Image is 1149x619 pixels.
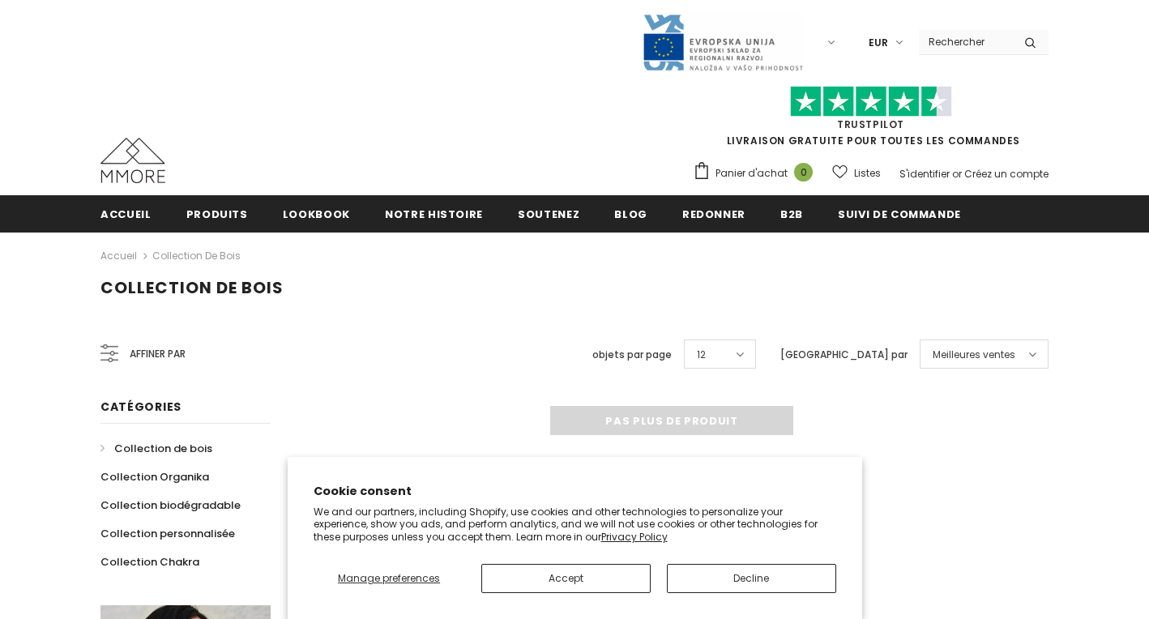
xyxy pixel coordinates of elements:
span: Listes [854,165,881,181]
a: TrustPilot [837,117,904,131]
span: EUR [869,35,888,51]
a: Accueil [100,195,152,232]
a: Javni Razpis [642,35,804,49]
span: Meilleures ventes [933,347,1015,363]
a: Listes [832,159,881,187]
label: [GEOGRAPHIC_DATA] par [780,347,908,363]
a: Collection Chakra [100,548,199,576]
img: Cas MMORE [100,138,165,183]
span: Manage preferences [338,571,440,585]
a: Accueil [100,246,137,266]
span: B2B [780,207,803,222]
button: Decline [667,564,836,593]
a: Collection de bois [152,249,241,263]
span: Redonner [682,207,745,222]
span: Suivi de commande [838,207,961,222]
a: Collection personnalisée [100,519,235,548]
a: soutenez [518,195,579,232]
img: Javni Razpis [642,13,804,72]
span: Collection Organika [100,469,209,485]
button: Accept [481,564,651,593]
span: Produits [186,207,248,222]
span: Lookbook [283,207,350,222]
span: 12 [697,347,706,363]
span: Affiner par [130,345,186,363]
a: Redonner [682,195,745,232]
span: Panier d'achat [715,165,788,181]
a: S'identifier [899,167,950,181]
a: Créez un compte [964,167,1049,181]
span: Blog [614,207,647,222]
span: Collection biodégradable [100,497,241,513]
h2: Cookie consent [314,483,836,500]
span: Collection Chakra [100,554,199,570]
span: Collection de bois [114,441,212,456]
a: Collection biodégradable [100,491,241,519]
button: Manage preferences [314,564,465,593]
span: Collection de bois [100,276,284,299]
img: Faites confiance aux étoiles pilotes [790,86,952,117]
input: Search Site [919,30,1012,53]
a: Privacy Policy [601,530,668,544]
span: soutenez [518,207,579,222]
a: Lookbook [283,195,350,232]
a: Collection Organika [100,463,209,491]
a: Notre histoire [385,195,483,232]
span: 0 [794,163,813,181]
span: LIVRAISON GRATUITE POUR TOUTES LES COMMANDES [693,93,1049,147]
a: Blog [614,195,647,232]
a: B2B [780,195,803,232]
label: objets par page [592,347,672,363]
a: Suivi de commande [838,195,961,232]
a: Produits [186,195,248,232]
span: or [952,167,962,181]
span: Catégories [100,399,182,415]
a: Panier d'achat 0 [693,161,821,186]
span: Notre histoire [385,207,483,222]
span: Collection personnalisée [100,526,235,541]
span: Accueil [100,207,152,222]
a: Collection de bois [100,434,212,463]
p: We and our partners, including Shopify, use cookies and other technologies to personalize your ex... [314,506,836,544]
